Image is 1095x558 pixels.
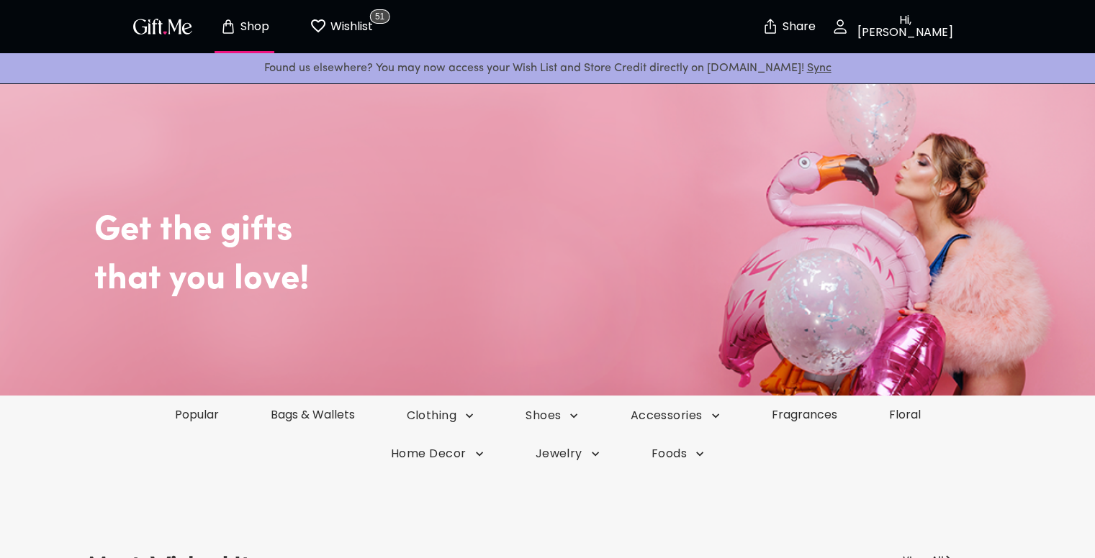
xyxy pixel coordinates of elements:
img: GiftMe Logo [130,16,195,37]
img: secure [762,18,779,35]
button: Home Decor [365,446,510,462]
span: Shoes [526,408,578,424]
button: Store page [205,4,284,50]
span: Jewelry [536,446,600,462]
p: Hi, [PERSON_NAME] [849,14,958,39]
span: Accessories [630,408,719,424]
button: Accessories [604,408,745,424]
button: Foods [626,446,730,462]
button: Clothing [381,408,500,424]
h2: that you love! [94,259,1066,301]
a: Sync [807,63,832,74]
p: Found us elsewhere? You may now access your Wish List and Store Credit directly on [DOMAIN_NAME]! [12,59,1083,78]
p: Shop [237,21,269,33]
a: Fragrances [746,406,863,423]
span: Home Decor [391,446,484,462]
span: Foods [652,446,704,462]
p: Wishlist [327,17,373,36]
a: Popular [149,406,245,423]
button: Wishlist page [302,4,381,50]
button: Jewelry [510,446,626,462]
a: Floral [863,406,947,423]
span: Clothing [407,408,474,424]
h2: Get the gifts [94,167,1066,252]
p: Share [779,21,816,33]
button: Shoes [500,408,604,424]
span: 51 [370,9,389,24]
button: Share [764,1,814,52]
button: Hi, [PERSON_NAME] [823,4,967,50]
button: GiftMe Logo [129,18,197,35]
a: Bags & Wallets [245,406,381,423]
